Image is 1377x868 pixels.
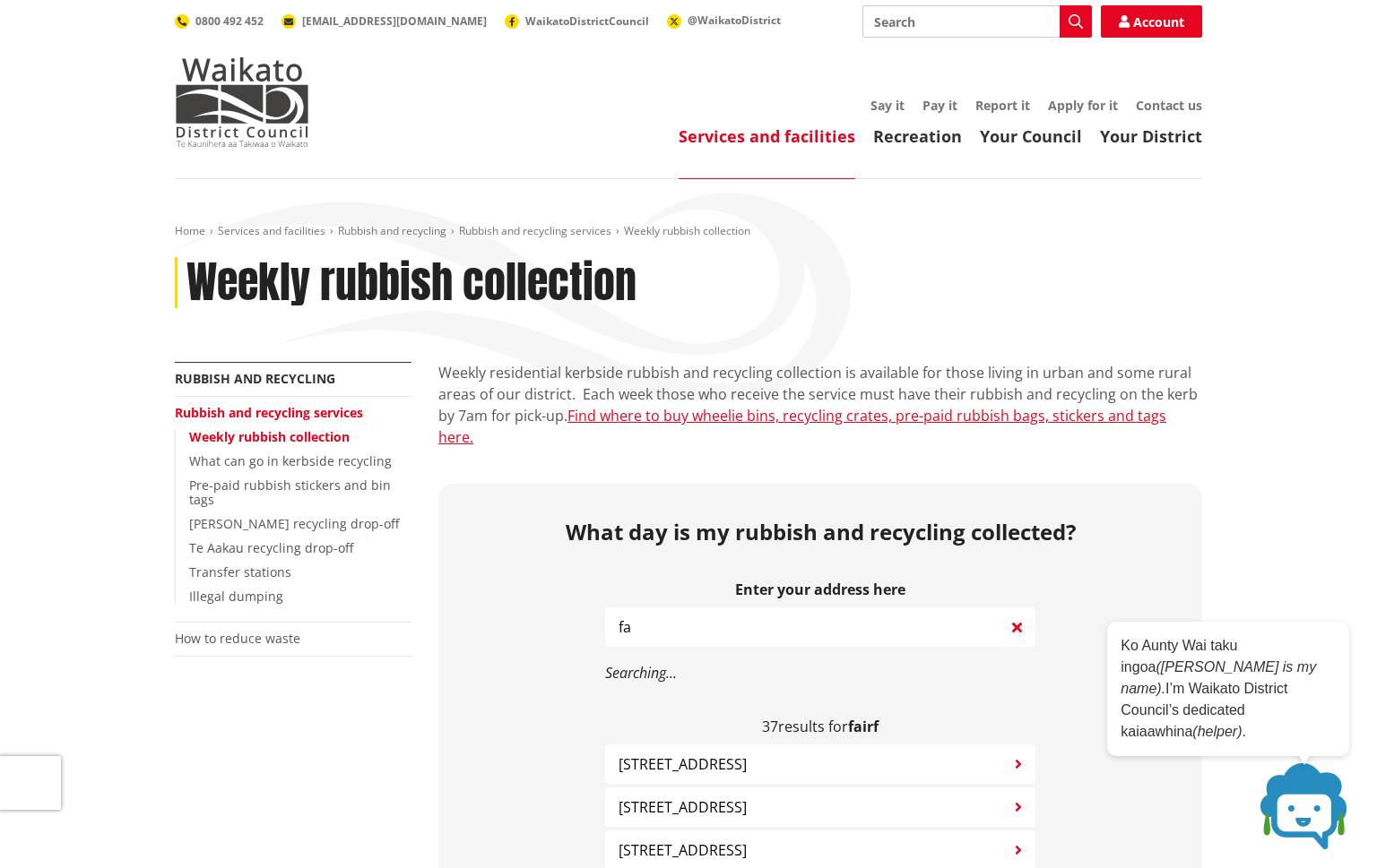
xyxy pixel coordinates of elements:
[302,13,487,29] span: [EMAIL_ADDRESS][DOMAIN_NAME]
[1136,97,1202,114] a: Contact us
[619,839,747,861] span: [STREET_ADDRESS]
[762,717,778,736] span: 37
[189,588,283,605] a: Illegal dumping
[189,515,399,532] a: [PERSON_NAME] recycling drop-off
[922,97,957,114] a: Pay it
[688,13,781,28] span: @WaikatoDistrict
[1121,635,1336,743] p: Ko Aunty Wai taku ingoa I’m Waikato District Council’s dedicated kaiaawhina .
[189,563,291,580] a: Transfer stations
[624,223,750,238] span: Weekly rubbish collection
[195,13,264,29] span: 0800 492 452
[175,223,205,238] a: Home
[189,477,391,509] a: Pre-paid rubbish stickers and bin tags
[452,520,1189,546] h2: What day is my rubbish and recycling collected?
[175,224,1202,239] nav: breadcrumb
[873,125,962,147] a: Recreation
[667,13,781,28] a: @WaikatoDistrict
[1100,125,1202,147] a: Your District
[870,97,905,114] a: Say it
[1048,97,1118,114] a: Apply for it
[619,796,747,818] span: [STREET_ADDRESS]
[175,13,264,29] a: 0800 492 452
[975,97,1030,114] a: Report it
[605,607,1035,647] input: e.g. Duke Street NGARUAWAHIA
[679,125,855,147] a: Services and facilities
[525,13,649,29] span: WaikatoDistrictCouncil
[605,787,1035,827] button: [STREET_ADDRESS]
[175,370,335,387] a: Rubbish and recycling
[281,13,487,29] a: [EMAIL_ADDRESS][DOMAIN_NAME]
[438,362,1202,448] p: Weekly residential kerbside rubbish and recycling collection is available for those living in urb...
[175,630,300,647] a: How to reduce waste
[459,223,611,238] a: Rubbish and recycling services
[862,5,1092,38] input: Search input
[605,718,1035,735] p: results for
[189,539,353,556] a: Te Aakau recycling drop-off
[605,663,677,683] i: Searching...
[619,753,747,775] span: [STREET_ADDRESS]
[848,717,879,736] b: fairf
[980,125,1082,147] a: Your Council
[605,744,1035,784] button: [STREET_ADDRESS]
[605,581,1035,598] label: Enter your address here
[505,13,649,29] a: WaikatoDistrictCouncil
[189,428,350,445] a: Weekly rubbish collection
[1192,724,1242,739] em: (helper)
[438,406,1166,447] a: Find where to buy wheelie bins, recycling crates, pre-paid rubbish bags, stickers and tags here.
[1101,5,1202,38] a: Account
[175,404,363,421] a: Rubbish and recycling services
[186,257,637,309] h1: Weekly rubbish collection
[338,223,446,238] a: Rubbish and recycling
[175,57,309,147] img: Waikato District Council - Te Kaunihera aa Takiwaa o Waikato
[218,223,325,238] a: Services and facilities
[189,452,392,469] a: What can go in kerbside recycling
[1121,659,1316,696] em: ([PERSON_NAME] is my name).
